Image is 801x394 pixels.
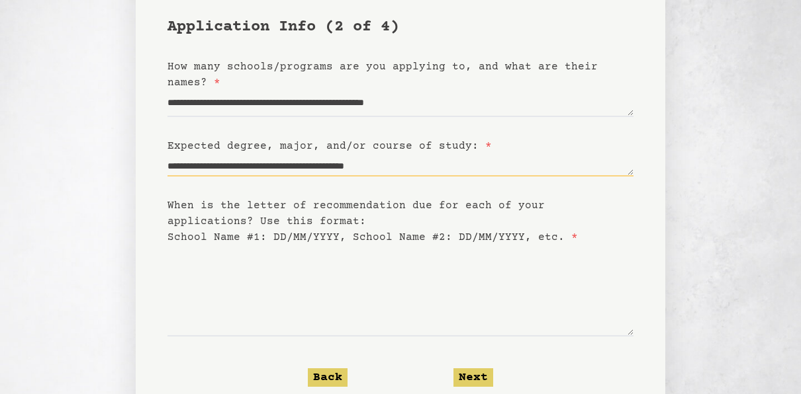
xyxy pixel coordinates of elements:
label: When is the letter of recommendation due for each of your applications? Use this format: School N... [167,200,578,243]
label: Expected degree, major, and/or course of study: [167,140,492,152]
h1: Application Info (2 of 4) [167,17,634,38]
label: How many schools/programs are you applying to, and what are their names? [167,61,598,89]
button: Next [453,368,493,387]
button: Back [308,368,348,387]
